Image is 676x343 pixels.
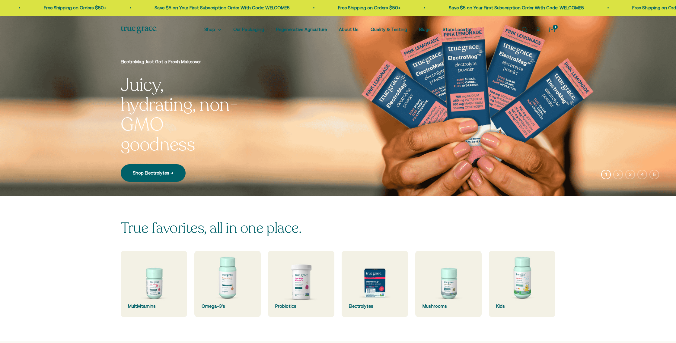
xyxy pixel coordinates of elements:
button: 2 [613,170,623,179]
div: Omega-3's [202,303,253,310]
div: Kids [496,303,548,310]
a: Quality & Testing [371,27,407,32]
div: Mushrooms [422,303,474,310]
a: Our Packaging [233,27,264,32]
a: Omega-3's [194,251,261,317]
button: 3 [625,170,635,179]
a: Store Locator [443,27,472,32]
summary: Shop [204,26,221,33]
p: Save $5 on Your First Subscription Order With Code: WELCOME5 [153,4,288,11]
a: Free Shipping on Orders $50+ [336,5,399,10]
a: Probiotics [268,251,334,317]
cart-count: 1 [553,25,558,30]
button: 5 [649,170,659,179]
split-lines: Juicy, hydrating, non-GMO goodness [121,73,238,157]
button: 4 [637,170,647,179]
div: Multivitamins [128,303,180,310]
a: Multivitamins [121,251,187,317]
a: Kids [489,251,555,317]
div: Electrolytes [349,303,401,310]
p: ElectroMag Just Got a Fresh Makeover [121,58,241,65]
p: Save $5 on Your First Subscription Order With Code: WELCOME5 [447,4,582,11]
a: About Us [339,27,359,32]
a: Electrolytes [342,251,408,317]
a: Mushrooms [415,251,482,317]
a: Blogs [419,27,431,32]
div: Probiotics [275,303,327,310]
a: Regenerative Agriculture [276,27,327,32]
split-lines: True favorites, all in one place. [121,218,301,238]
a: Free Shipping on Orders $50+ [42,5,104,10]
button: 1 [601,170,611,179]
a: Shop Electrolytes → [121,164,186,182]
